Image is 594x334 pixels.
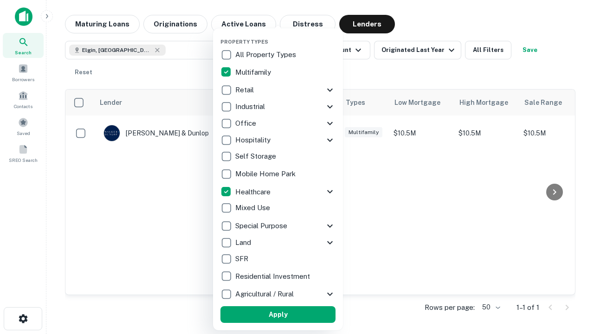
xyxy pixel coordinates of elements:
[220,218,336,234] div: Special Purpose
[220,132,336,148] div: Hospitality
[235,220,289,231] p: Special Purpose
[235,271,312,282] p: Residential Investment
[235,118,258,129] p: Office
[235,237,253,248] p: Land
[235,289,296,300] p: Agricultural / Rural
[220,39,268,45] span: Property Types
[235,49,298,60] p: All Property Types
[220,115,336,132] div: Office
[235,253,250,264] p: SFR
[220,306,336,323] button: Apply
[235,67,273,78] p: Multifamily
[220,82,336,98] div: Retail
[235,151,278,162] p: Self Storage
[235,168,297,180] p: Mobile Home Park
[220,286,336,302] div: Agricultural / Rural
[235,135,272,146] p: Hospitality
[235,202,272,213] p: Mixed Use
[235,101,267,112] p: Industrial
[220,98,336,115] div: Industrial
[548,230,594,275] iframe: Chat Widget
[220,234,336,251] div: Land
[220,183,336,200] div: Healthcare
[235,186,272,198] p: Healthcare
[235,84,256,96] p: Retail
